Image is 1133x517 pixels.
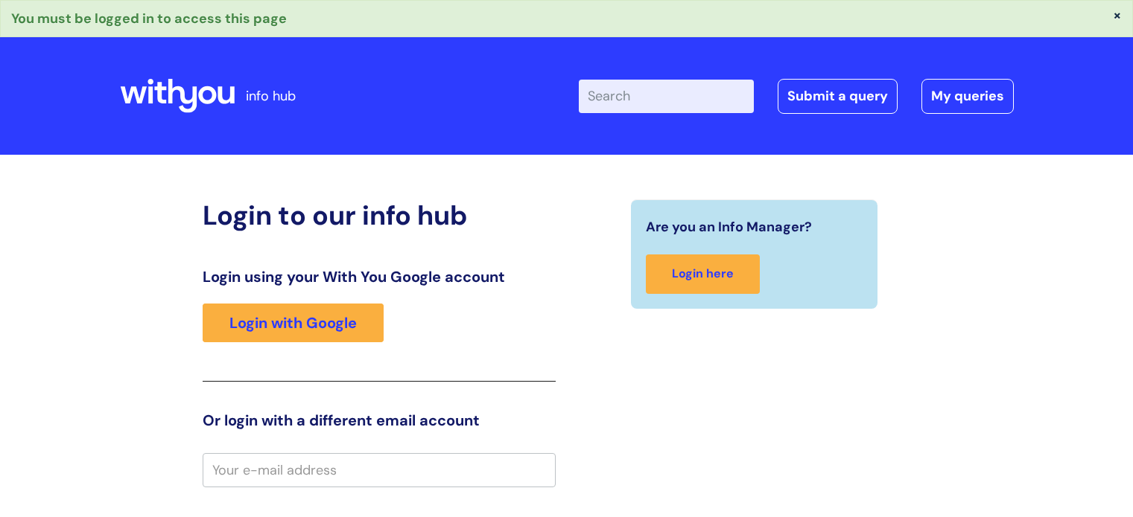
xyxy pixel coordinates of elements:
[203,199,556,231] h2: Login to our info hub
[646,254,760,294] a: Login here
[203,453,556,487] input: Your e-mail address
[579,80,754,112] input: Search
[646,215,812,239] span: Are you an Info Manager?
[203,304,384,342] a: Login with Google
[778,79,898,113] a: Submit a query
[1113,8,1122,22] button: ×
[203,411,556,429] h3: Or login with a different email account
[246,84,296,108] p: info hub
[921,79,1014,113] a: My queries
[203,268,556,286] h3: Login using your With You Google account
